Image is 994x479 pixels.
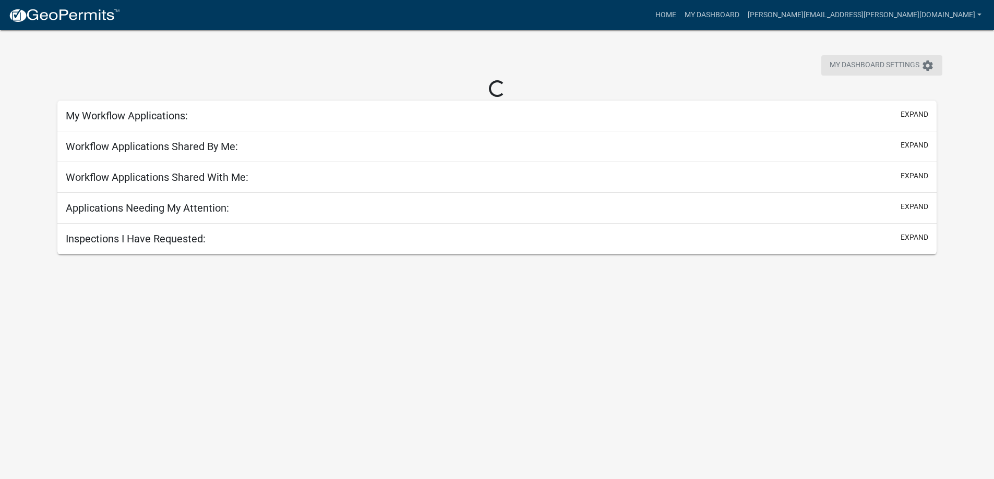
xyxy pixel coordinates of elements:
[830,59,919,72] span: My Dashboard Settings
[901,201,928,212] button: expand
[66,171,248,183] h5: Workflow Applications Shared With Me:
[901,109,928,120] button: expand
[66,202,229,214] h5: Applications Needing My Attention:
[921,59,934,72] i: settings
[744,5,986,25] a: [PERSON_NAME][EMAIL_ADDRESS][PERSON_NAME][DOMAIN_NAME]
[680,5,744,25] a: My Dashboard
[901,232,928,243] button: expand
[901,170,928,181] button: expand
[66,140,238,153] h5: Workflow Applications Shared By Me:
[66,109,188,122] h5: My Workflow Applications:
[66,232,206,245] h5: Inspections I Have Requested:
[901,140,928,151] button: expand
[821,55,942,76] button: My Dashboard Settingssettings
[651,5,680,25] a: Home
